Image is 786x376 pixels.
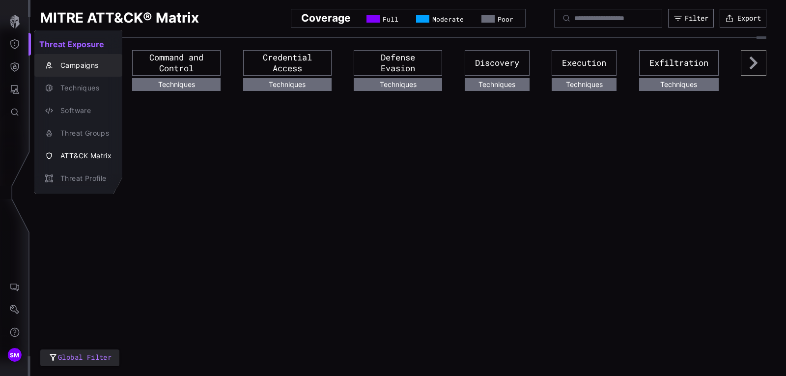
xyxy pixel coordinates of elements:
[34,99,122,122] button: Software
[34,122,122,145] button: Threat Groups
[56,127,112,140] div: Threat Groups
[56,59,112,72] div: Campaigns
[56,173,112,185] div: Threat Profile
[34,34,122,54] h2: Threat Exposure
[56,82,112,94] div: Techniques
[34,77,122,99] button: Techniques
[56,105,112,117] div: Software
[34,167,122,190] button: Threat Profile
[34,54,122,77] button: Campaigns
[56,150,112,162] div: ATT&CK Matrix
[34,145,122,167] button: ATT&CK Matrix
